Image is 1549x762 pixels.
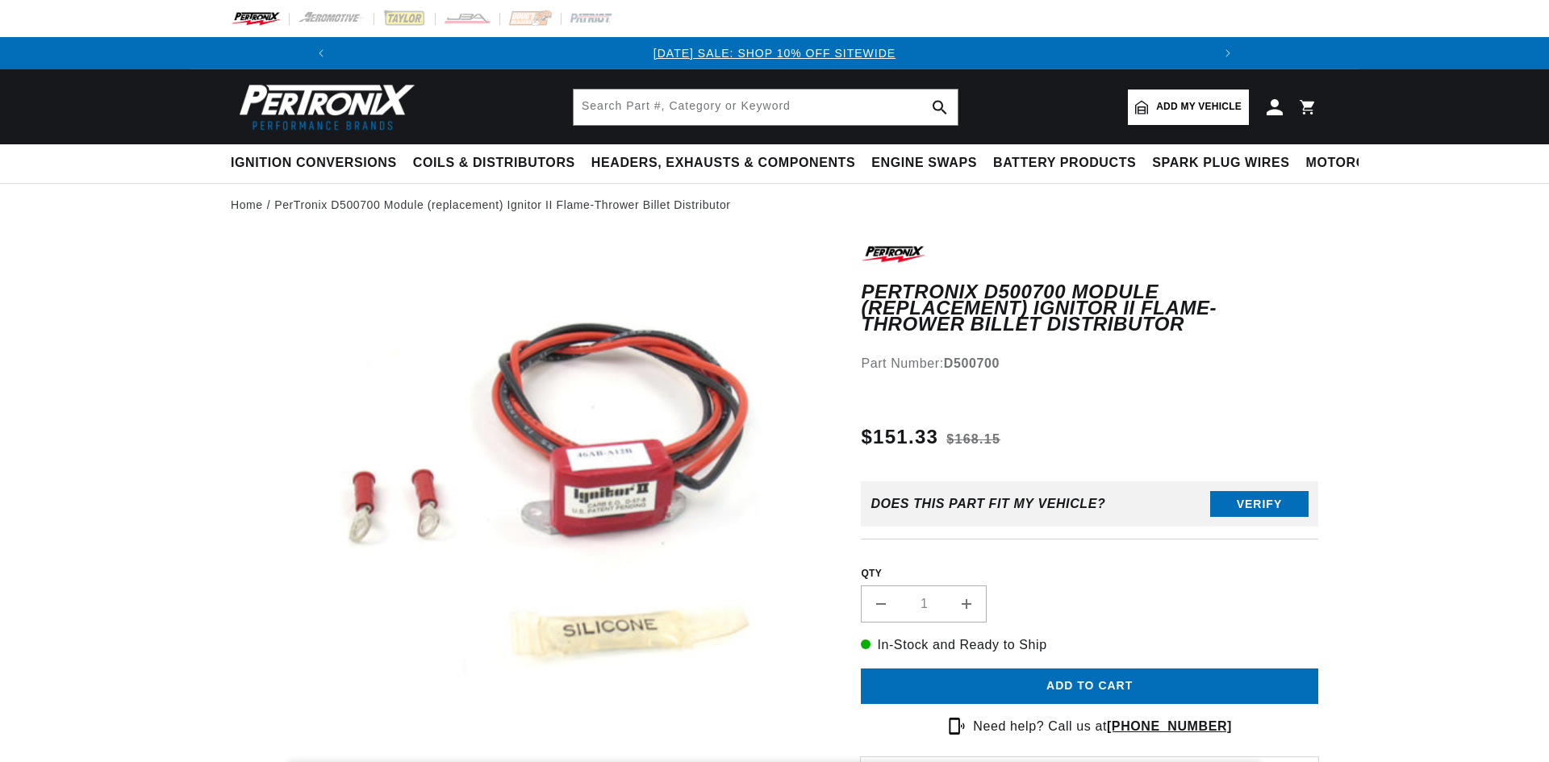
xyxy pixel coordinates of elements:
[337,44,1213,62] div: Announcement
[1128,90,1249,125] a: Add my vehicle
[863,144,985,182] summary: Engine Swaps
[973,716,1232,737] p: Need help? Call us at
[871,497,1105,511] div: Does This part fit My vehicle?
[861,668,1318,705] button: Add to cart
[1212,37,1244,69] button: Translation missing: en.sections.announcements.next_announcement
[231,196,263,214] a: Home
[305,37,337,69] button: Translation missing: en.sections.announcements.previous_announcement
[190,37,1359,69] slideshow-component: Translation missing: en.sections.announcements.announcement_bar
[946,430,1000,449] s: $168.15
[413,155,575,172] span: Coils & Distributors
[231,196,1318,214] nav: breadcrumbs
[1298,144,1410,182] summary: Motorcycle
[1306,155,1402,172] span: Motorcycle
[405,144,583,182] summary: Coils & Distributors
[1144,144,1297,182] summary: Spark Plug Wires
[861,353,1318,374] div: Part Number:
[653,47,896,60] a: [DATE] SALE: SHOP 10% OFF SITEWIDE
[944,356,1000,370] strong: D500700
[861,284,1318,333] h1: PerTronix D500700 Module (replacement) Ignitor II Flame-Thrower Billet Distributor
[274,196,730,214] a: PerTronix D500700 Module (replacement) Ignitor II Flame-Thrower Billet Distributor
[1156,99,1242,115] span: Add my vehicle
[871,155,977,172] span: Engine Swaps
[922,90,958,125] button: search button
[574,90,958,125] input: Search Part #, Category or Keyword
[1210,491,1309,517] button: Verify
[993,155,1136,172] span: Battery Products
[1152,155,1289,172] span: Spark Plug Wires
[1107,719,1232,733] a: [PHONE_NUMBER]
[861,635,1318,656] p: In-Stock and Ready to Ship
[231,155,397,172] span: Ignition Conversions
[583,144,863,182] summary: Headers, Exhausts & Components
[231,144,405,182] summary: Ignition Conversions
[591,155,855,172] span: Headers, Exhausts & Components
[861,423,938,452] span: $151.33
[231,243,829,760] media-gallery: Gallery Viewer
[337,44,1213,62] div: 1 of 3
[985,144,1144,182] summary: Battery Products
[861,567,1318,581] label: QTY
[231,79,416,135] img: Pertronix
